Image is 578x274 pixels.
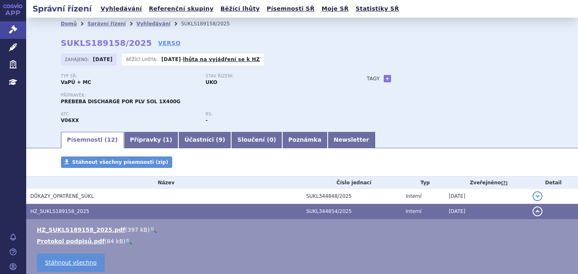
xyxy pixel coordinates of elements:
span: Interní [406,208,422,214]
a: Vyhledávání [98,3,144,14]
td: [DATE] [445,189,529,204]
a: Správní řízení [88,21,126,27]
th: Číslo jednací [302,177,402,189]
strong: VaPÚ + MC [61,79,91,85]
span: 12 [107,136,115,143]
button: detail [533,191,542,201]
td: SUKL344848/2025 [302,189,402,204]
a: 🔍 [125,238,132,245]
span: 397 kB [128,226,148,233]
strong: [DATE] [161,57,181,62]
h3: Tagy [367,74,380,84]
span: 84 kB [107,238,123,245]
a: lhůta na vyjádření se k HZ [183,57,260,62]
button: detail [533,206,542,216]
span: Interní [406,193,422,199]
a: Účastníci (9) [178,132,231,148]
td: [DATE] [445,204,529,219]
li: ( ) [37,237,570,245]
a: Běžící lhůty [218,3,262,14]
a: Moje SŘ [319,3,351,14]
span: PREBEBA DISCHARGE POR PLV SOL 1X400G [61,99,181,104]
a: + [384,75,391,82]
a: Písemnosti SŘ [264,3,317,14]
p: Typ SŘ: [61,74,198,79]
a: Newsletter [328,132,376,148]
a: Přípravky (1) [124,132,178,148]
p: RS: [206,112,342,117]
p: ATC: [61,112,198,117]
a: Statistiky SŘ [353,3,401,14]
a: Sloučení (0) [231,132,282,148]
span: 9 [218,136,223,143]
a: Referenční skupiny [146,3,216,14]
td: SUKL344854/2025 [302,204,402,219]
p: - [161,56,260,63]
a: Vyhledávání [136,21,170,27]
span: 1 [166,136,170,143]
span: Stáhnout všechny písemnosti (zip) [72,159,169,165]
abbr: (?) [501,180,508,186]
a: Písemnosti (12) [61,132,124,148]
span: DŮKAZY_OPATŘENÉ_SÚKL [30,193,94,199]
th: Název [26,177,302,189]
p: Stav řízení: [206,74,342,79]
a: Protokol podpisů.pdf [37,238,105,245]
span: HZ_SUKLS189158_2025 [30,208,89,214]
span: Zahájeno: [65,56,91,63]
a: HZ_SUKLS189158_2025.pdf [37,226,125,233]
a: Stáhnout všechno [37,254,105,272]
a: Stáhnout všechny písemnosti (zip) [61,156,173,168]
th: Detail [529,177,578,189]
li: SUKLS189158/2025 [181,18,241,30]
strong: - [206,118,208,123]
strong: SUKLS189158/2025 [61,38,152,48]
a: VERSO [158,39,180,47]
th: Typ [402,177,445,189]
a: 🔍 [150,226,157,233]
li: ( ) [37,226,570,234]
h2: Správní řízení [26,3,98,14]
strong: [DATE] [93,57,112,62]
a: Poznámka [282,132,328,148]
span: 0 [270,136,274,143]
strong: POTRAVINY PRO ZVLÁŠTNÍ LÉKAŘSKÉ ÚČELY (PZLÚ) (ČESKÁ ATC SKUPINA) [61,118,79,123]
th: Zveřejněno [445,177,529,189]
a: Domů [61,21,77,27]
strong: UKO [206,79,218,85]
p: Přípravek: [61,93,351,98]
span: Běžící lhůta: [126,56,159,63]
